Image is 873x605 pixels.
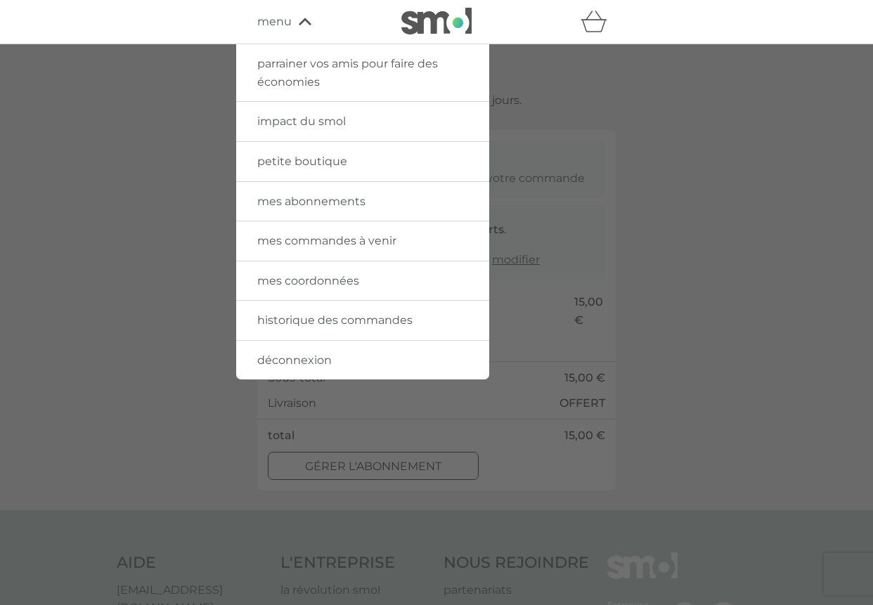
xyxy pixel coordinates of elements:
[236,142,489,181] a: petite boutique
[257,155,347,168] font: petite boutique
[236,102,489,141] a: impact du smol
[257,274,359,287] font: mes coordonnées
[257,195,366,208] font: mes abonnements
[236,261,489,301] a: mes coordonnées
[257,15,292,28] font: menu
[236,341,489,380] a: déconnexion
[257,313,413,327] font: historique des commandes
[257,115,346,128] font: impact du smol
[581,8,616,36] div: panier
[236,182,489,221] a: mes abonnements
[236,301,489,340] a: historique des commandes
[257,353,332,367] font: déconnexion
[401,8,472,34] img: petit
[257,234,396,247] font: mes commandes à venir
[236,44,489,101] a: parrainer vos amis pour faire des économies
[257,57,438,89] font: parrainer vos amis pour faire des économies
[236,221,489,261] a: mes commandes à venir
